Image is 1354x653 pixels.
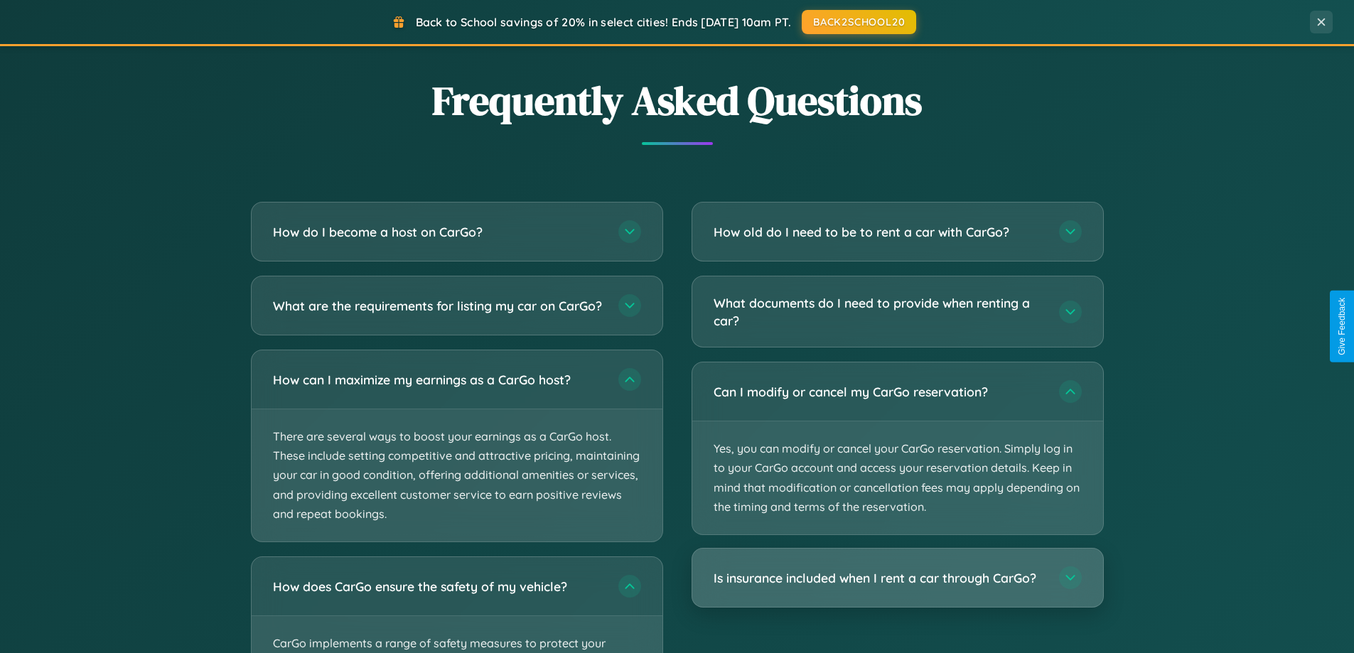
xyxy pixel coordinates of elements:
[692,421,1103,534] p: Yes, you can modify or cancel your CarGo reservation. Simply log in to your CarGo account and acc...
[416,15,791,29] span: Back to School savings of 20% in select cities! Ends [DATE] 10am PT.
[251,73,1104,128] h2: Frequently Asked Questions
[714,569,1045,587] h3: Is insurance included when I rent a car through CarGo?
[802,10,916,34] button: BACK2SCHOOL20
[714,294,1045,329] h3: What documents do I need to provide when renting a car?
[273,371,604,389] h3: How can I maximize my earnings as a CarGo host?
[714,223,1045,241] h3: How old do I need to be to rent a car with CarGo?
[273,223,604,241] h3: How do I become a host on CarGo?
[273,297,604,315] h3: What are the requirements for listing my car on CarGo?
[1337,298,1347,355] div: Give Feedback
[714,383,1045,401] h3: Can I modify or cancel my CarGo reservation?
[252,409,662,541] p: There are several ways to boost your earnings as a CarGo host. These include setting competitive ...
[273,578,604,595] h3: How does CarGo ensure the safety of my vehicle?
